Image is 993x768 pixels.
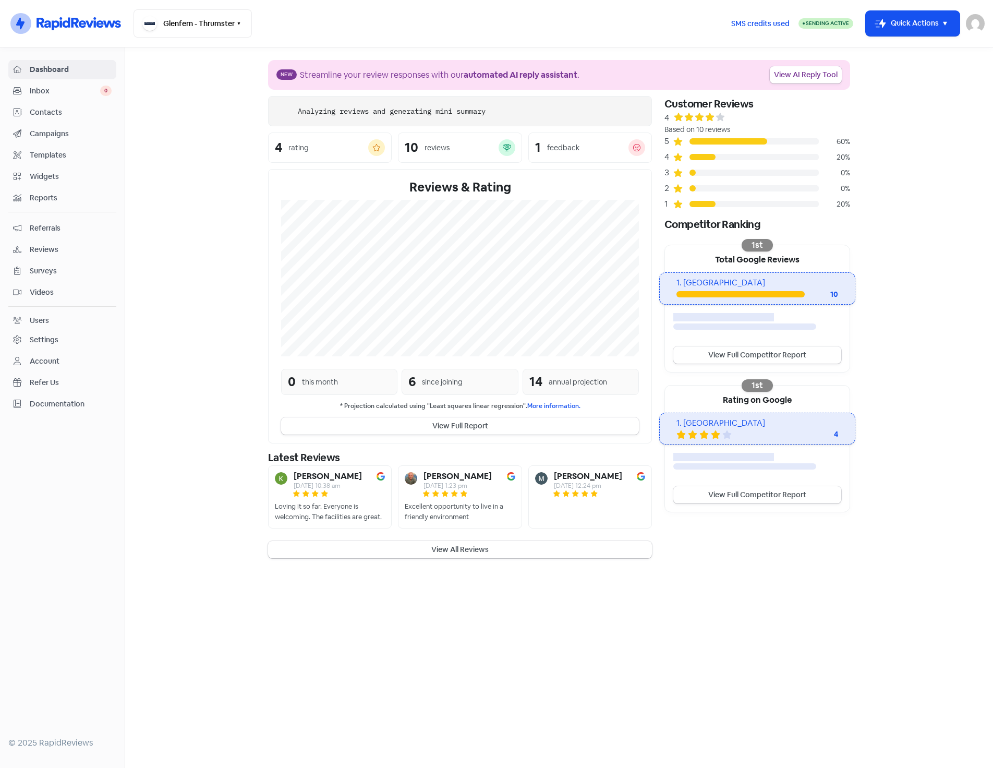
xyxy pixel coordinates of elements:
button: View Full Report [281,417,639,435]
span: Contacts [30,107,112,118]
div: Analyzing reviews and generating mini summary [298,106,486,117]
span: Templates [30,150,112,161]
a: Refer Us [8,373,116,392]
div: 1st [742,239,773,251]
div: 60% [819,136,850,147]
a: Reports [8,188,116,208]
div: 4 [275,141,282,154]
span: Refer Us [30,377,112,388]
div: Latest Reviews [268,450,652,465]
b: [PERSON_NAME] [294,472,362,481]
span: Reports [30,193,112,203]
div: 5 [664,135,673,148]
div: [DATE] 1:23 pm [423,483,492,489]
img: Image [377,472,385,481]
div: since joining [422,377,463,388]
div: 0% [819,167,850,178]
b: [PERSON_NAME] [423,472,492,481]
div: Users [30,315,49,326]
div: reviews [425,142,450,153]
div: Account [30,356,59,367]
span: Sending Active [806,20,849,27]
a: Dashboard [8,60,116,79]
div: Rating on Google [665,386,850,413]
div: 4 [664,112,669,124]
a: Account [8,352,116,371]
a: Settings [8,330,116,350]
div: 2 [664,182,673,195]
div: 1. [GEOGRAPHIC_DATA] [676,417,838,429]
span: New [276,69,297,80]
a: 10reviews [398,133,522,163]
b: automated AI reply assistant [464,69,577,80]
div: Settings [30,334,58,345]
span: Inbox [30,86,100,97]
button: Quick Actions [866,11,960,36]
div: 1 [664,198,673,210]
div: rating [288,142,309,153]
div: Total Google Reviews [665,245,850,272]
a: Reviews [8,240,116,259]
a: Documentation [8,394,116,414]
div: Competitor Ranking [664,217,850,232]
a: Surveys [8,261,116,281]
span: Documentation [30,399,112,410]
div: 1. [GEOGRAPHIC_DATA] [676,277,838,289]
div: 10 [405,141,418,154]
a: Users [8,311,116,330]
img: Avatar [405,472,417,485]
span: SMS credits used [731,18,790,29]
a: View AI Reply Tool [770,66,842,83]
a: SMS credits used [722,17,798,28]
img: Image [637,472,645,481]
div: 3 [664,166,673,179]
div: this month [302,377,338,388]
div: 20% [819,199,850,210]
img: Avatar [275,472,287,485]
small: * Projection calculated using "Least squares linear regression". [281,401,639,411]
img: User [966,14,985,33]
div: Based on 10 reviews [664,124,850,135]
a: View Full Competitor Report [673,346,841,364]
a: Sending Active [798,17,853,30]
div: feedback [547,142,579,153]
div: annual projection [549,377,607,388]
div: Reviews & Rating [281,178,639,197]
div: Streamline your review responses with our . [300,69,579,81]
div: Customer Reviews [664,96,850,112]
a: 1feedback [528,133,652,163]
span: Referrals [30,223,112,234]
div: 1st [742,379,773,392]
button: Glenfern - Thrumster [134,9,252,38]
a: Contacts [8,103,116,122]
div: 20% [819,152,850,163]
span: Campaigns [30,128,112,139]
a: Inbox 0 [8,81,116,101]
a: Videos [8,283,116,302]
div: 0% [819,183,850,194]
div: 14 [529,373,542,391]
span: Videos [30,287,112,298]
span: Widgets [30,171,112,182]
div: © 2025 RapidReviews [8,737,116,749]
div: Excellent opportunity to live in a friendly environment [405,501,515,522]
a: Templates [8,146,116,165]
div: 0 [288,373,296,391]
b: [PERSON_NAME] [554,472,622,481]
button: View All Reviews [268,541,652,558]
a: View Full Competitor Report [673,486,841,503]
a: Campaigns [8,124,116,143]
a: More information. [527,402,580,410]
div: 4 [796,429,838,440]
a: 4rating [268,133,392,163]
span: Reviews [30,244,112,255]
img: Avatar [535,472,548,485]
div: 4 [664,151,673,163]
a: Referrals [8,219,116,238]
span: Surveys [30,266,112,277]
div: 10 [805,289,838,300]
div: 6 [408,373,416,391]
img: Image [507,472,515,481]
span: Dashboard [30,64,112,75]
span: 0 [100,86,112,96]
